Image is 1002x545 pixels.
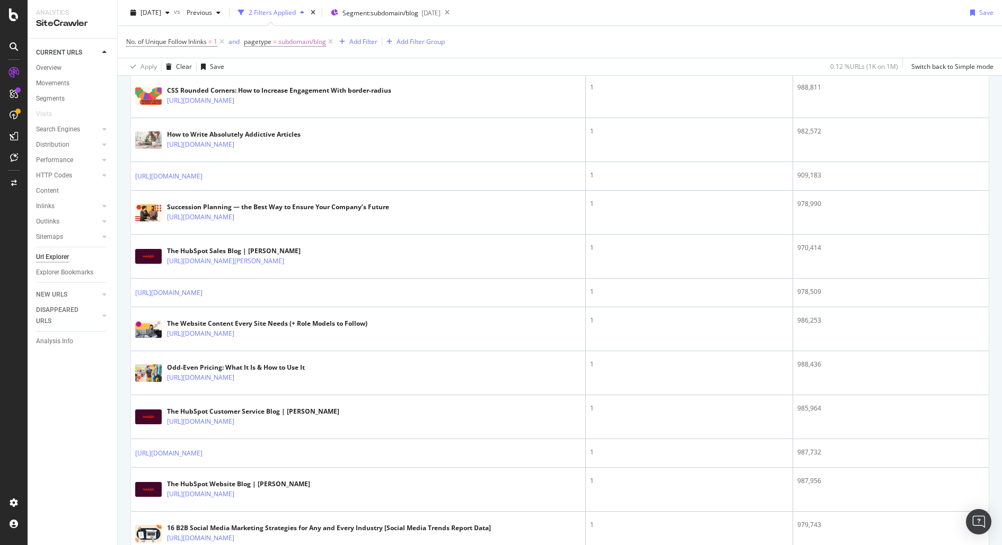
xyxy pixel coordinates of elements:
div: HTTP Codes [36,170,72,181]
div: The HubSpot Website Blog | [PERSON_NAME] [167,479,310,489]
div: 988,436 [797,360,985,369]
div: 16 B2B Social Media Marketing Strategies for Any and Every Industry [Social Media Trends Report D... [167,523,491,533]
div: 978,990 [797,199,985,209]
div: 1 [590,199,788,209]
img: main image [135,204,162,221]
a: [URL][DOMAIN_NAME] [135,448,203,459]
div: Succession Planning — the Best Way to Ensure Your Company’s Future [167,202,389,212]
span: vs [174,7,182,16]
img: main image [135,249,162,264]
a: [URL][DOMAIN_NAME][PERSON_NAME] [167,256,284,266]
div: Analytics [36,8,109,17]
div: Open Intercom Messenger [966,509,991,534]
button: Switch back to Simple mode [907,58,994,75]
div: Clear [176,62,192,71]
button: Segment:subdomain/blog[DATE] [327,4,441,21]
a: [URL][DOMAIN_NAME] [167,139,234,150]
div: 1 [590,476,788,486]
div: Search Engines [36,124,80,135]
span: 1 [214,34,217,49]
div: 986,253 [797,316,985,325]
a: HTTP Codes [36,170,99,181]
img: main image [135,364,162,382]
div: Sitemaps [36,231,63,243]
div: SiteCrawler [36,17,109,30]
div: and [228,37,240,46]
div: 985,964 [797,404,985,413]
a: [URL][DOMAIN_NAME] [167,533,234,543]
a: Performance [36,155,99,166]
div: Switch back to Simple mode [911,62,994,71]
div: Odd-Even Pricing: What It Is & How to Use It [167,363,305,372]
div: Segments [36,93,65,104]
a: Movements [36,78,110,89]
a: Inlinks [36,201,99,212]
a: Segments [36,93,110,104]
div: DISAPPEARED URLS [36,305,90,327]
div: 0.12 % URLs ( 1K on 1M ) [830,62,898,71]
img: main image [135,409,162,424]
div: Url Explorer [36,252,69,263]
div: 1 [590,127,788,136]
span: subdomain/blog [278,34,326,49]
div: 1 [590,448,788,457]
button: Clear [162,58,192,75]
a: [URL][DOMAIN_NAME] [167,95,234,106]
div: Add Filter Group [397,37,445,46]
span: Segment: subdomain/blog [342,8,418,17]
div: 987,956 [797,476,985,486]
div: 909,183 [797,171,985,180]
div: times [309,7,318,18]
a: Explorer Bookmarks [36,267,110,278]
a: Analysis Info [36,336,110,347]
div: 970,414 [797,243,985,253]
div: 982,572 [797,127,985,136]
div: Apply [140,62,157,71]
span: pagetype [244,37,271,46]
a: [URL][DOMAIN_NAME] [167,372,234,383]
div: Visits [36,109,52,120]
button: [DATE] [126,4,174,21]
span: 2025 Sep. 23rd [140,8,161,17]
div: 1 [590,360,788,369]
button: Apply [126,58,157,75]
a: Distribution [36,139,99,150]
a: Sitemaps [36,231,99,243]
a: [URL][DOMAIN_NAME] [167,212,234,222]
a: CURRENT URLS [36,47,99,58]
a: Search Engines [36,124,99,135]
button: Add Filter [335,35,377,48]
div: The HubSpot Sales Blog | [PERSON_NAME] [167,246,330,256]
img: main image [135,525,162,542]
a: [URL][DOMAIN_NAME] [167,489,234,499]
div: 1 [590,243,788,253]
div: 978,509 [797,287,985,297]
a: NEW URLS [36,289,99,300]
button: Save [966,4,994,21]
button: Previous [182,4,225,21]
div: The Website Content Every Site Needs (+ Role Models to Follow) [167,319,367,328]
div: 1 [590,520,788,530]
div: NEW URLS [36,289,67,300]
div: Save [979,8,994,17]
div: Performance [36,155,73,166]
div: 1 [590,404,788,413]
a: [URL][DOMAIN_NAME] [135,171,203,182]
div: [DATE] [421,8,441,17]
a: [URL][DOMAIN_NAME] [135,288,203,298]
img: main image [135,87,162,105]
button: Add Filter Group [382,35,445,48]
a: [URL][DOMAIN_NAME] [167,416,234,427]
div: Movements [36,78,69,89]
a: Visits [36,109,63,120]
a: [URL][DOMAIN_NAME] [167,328,234,339]
div: Overview [36,62,61,74]
div: CURRENT URLS [36,47,82,58]
a: Content [36,185,110,196]
div: Add Filter [349,37,377,46]
div: 2 Filters Applied [249,8,296,17]
a: Overview [36,62,110,74]
span: = [208,37,212,46]
div: Save [210,62,224,71]
div: 988,811 [797,83,985,92]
